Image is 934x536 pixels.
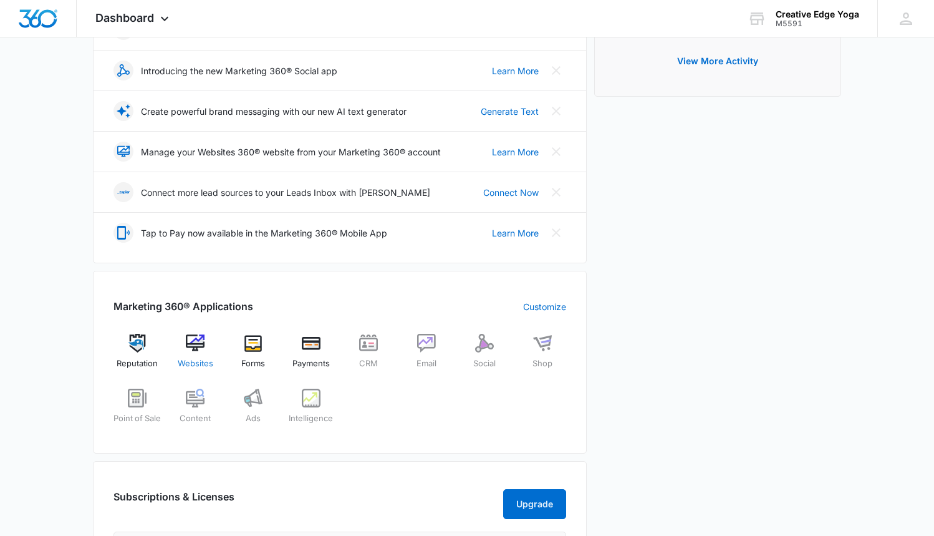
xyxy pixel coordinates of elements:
[503,489,566,519] button: Upgrade
[523,300,566,313] a: Customize
[287,334,335,379] a: Payments
[461,334,509,379] a: Social
[289,412,333,425] span: Intelligence
[492,64,539,77] a: Learn More
[117,358,158,370] span: Reputation
[546,223,566,243] button: Close
[776,19,859,28] div: account id
[292,358,330,370] span: Payments
[287,389,335,434] a: Intelligence
[518,334,566,379] a: Shop
[141,227,387,240] p: Tap to Pay now available in the Marketing 360® Mobile App
[180,412,211,425] span: Content
[359,358,378,370] span: CRM
[473,358,496,370] span: Social
[665,46,771,76] button: View More Activity
[229,334,277,379] a: Forms
[546,182,566,202] button: Close
[416,358,436,370] span: Email
[113,334,161,379] a: Reputation
[141,64,337,77] p: Introducing the new Marketing 360® Social app
[171,389,219,434] a: Content
[141,186,430,199] p: Connect more lead sources to your Leads Inbox with [PERSON_NAME]
[141,105,407,118] p: Create powerful brand messaging with our new AI text generator
[483,186,539,199] a: Connect Now
[178,358,213,370] span: Websites
[546,142,566,162] button: Close
[113,412,161,425] span: Point of Sale
[113,299,253,314] h2: Marketing 360® Applications
[141,145,441,158] p: Manage your Websites 360® website from your Marketing 360® account
[246,412,261,425] span: Ads
[241,358,265,370] span: Forms
[229,389,277,434] a: Ads
[492,145,539,158] a: Learn More
[95,11,154,24] span: Dashboard
[113,489,234,514] h2: Subscriptions & Licenses
[492,227,539,240] a: Learn More
[403,334,451,379] a: Email
[546,101,566,121] button: Close
[345,334,393,379] a: CRM
[481,105,539,118] a: Generate Text
[171,334,219,379] a: Websites
[113,389,161,434] a: Point of Sale
[532,358,552,370] span: Shop
[776,9,859,19] div: account name
[546,61,566,80] button: Close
